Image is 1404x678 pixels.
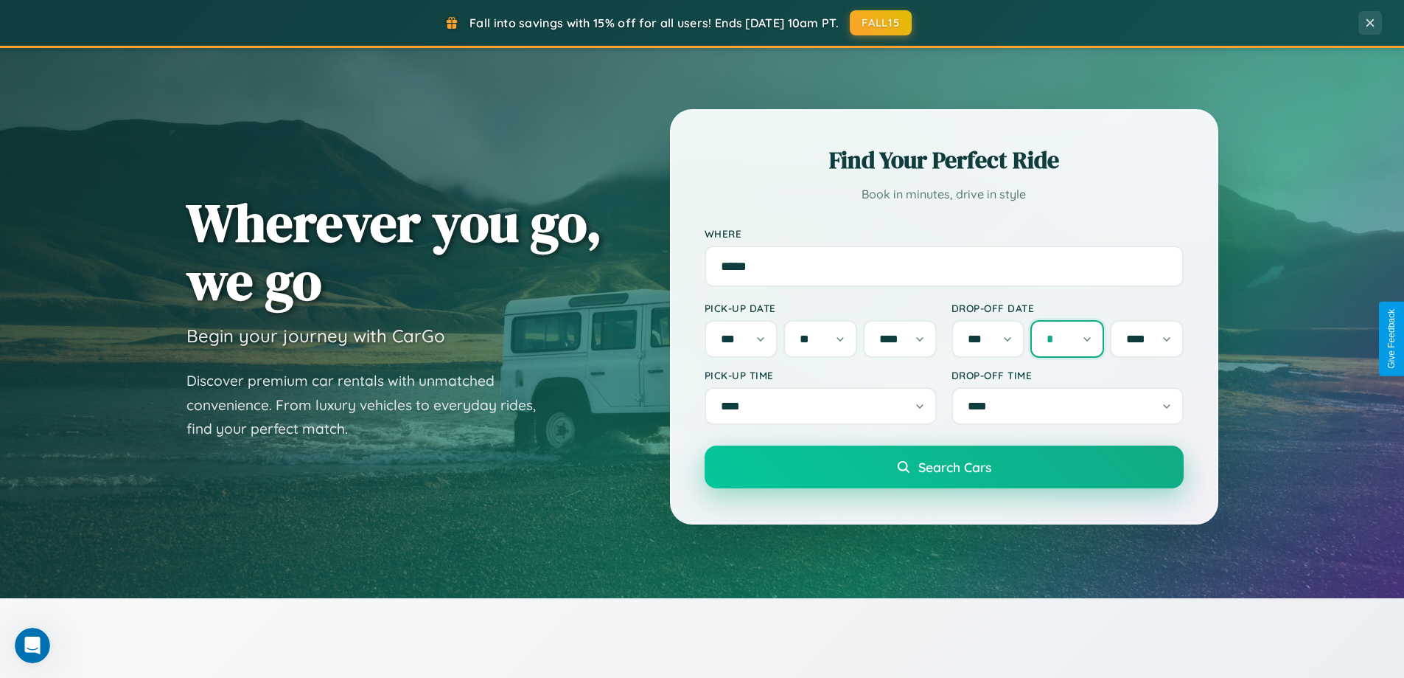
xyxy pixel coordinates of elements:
p: Book in minutes, drive in style [705,184,1184,205]
label: Pick-up Time [705,369,937,381]
button: FALL15 [850,10,912,35]
label: Pick-up Date [705,302,937,314]
span: Search Cars [918,459,991,475]
button: Search Cars [705,446,1184,488]
h1: Wherever you go, we go [186,193,602,310]
h2: Find Your Perfect Ride [705,144,1184,176]
h3: Begin your journey with CarGo [186,325,445,347]
p: Discover premium car rentals with unmatched convenience. From luxury vehicles to everyday rides, ... [186,369,555,441]
label: Drop-off Time [951,369,1184,381]
div: Give Feedback [1386,309,1397,369]
label: Where [705,227,1184,240]
iframe: Intercom live chat [15,628,50,663]
label: Drop-off Date [951,302,1184,314]
span: Fall into savings with 15% off for all users! Ends [DATE] 10am PT. [469,15,839,30]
